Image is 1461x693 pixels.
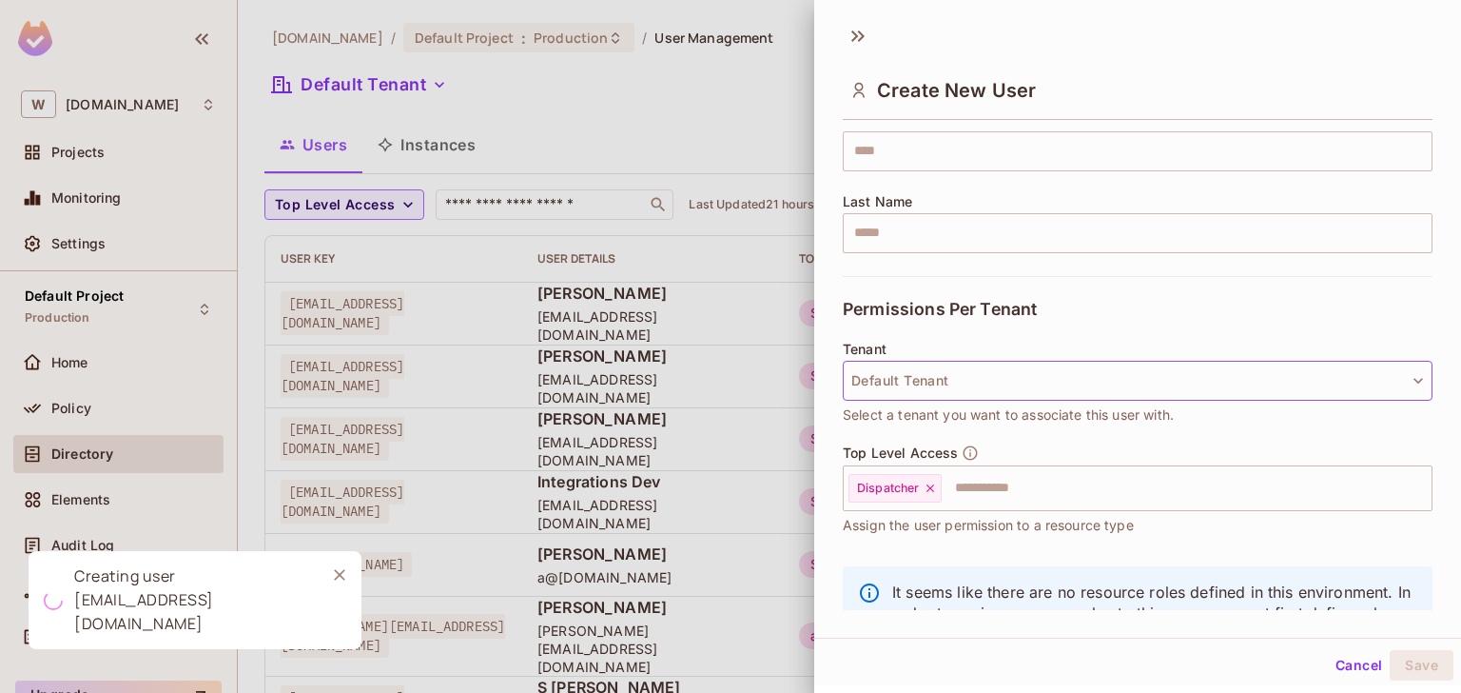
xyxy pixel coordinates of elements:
button: Close [325,561,354,589]
span: Permissions Per Tenant [843,300,1037,319]
span: Top Level Access [843,445,958,461]
span: Last Name [843,194,912,209]
button: Cancel [1328,650,1390,681]
button: Save [1390,650,1453,681]
span: Tenant [843,342,886,357]
span: Dispatcher [857,481,920,496]
button: Open [1422,485,1426,489]
span: Create New User [877,79,1036,102]
p: It seems like there are no resource roles defined in this environment. In order to assign resourc... [892,582,1417,644]
button: Default Tenant [843,361,1432,401]
span: Assign the user permission to a resource type [843,515,1134,536]
div: Creating user [EMAIL_ADDRESS][DOMAIN_NAME] [74,564,310,636]
div: Dispatcher [848,474,942,503]
span: Select a tenant you want to associate this user with. [843,405,1174,426]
